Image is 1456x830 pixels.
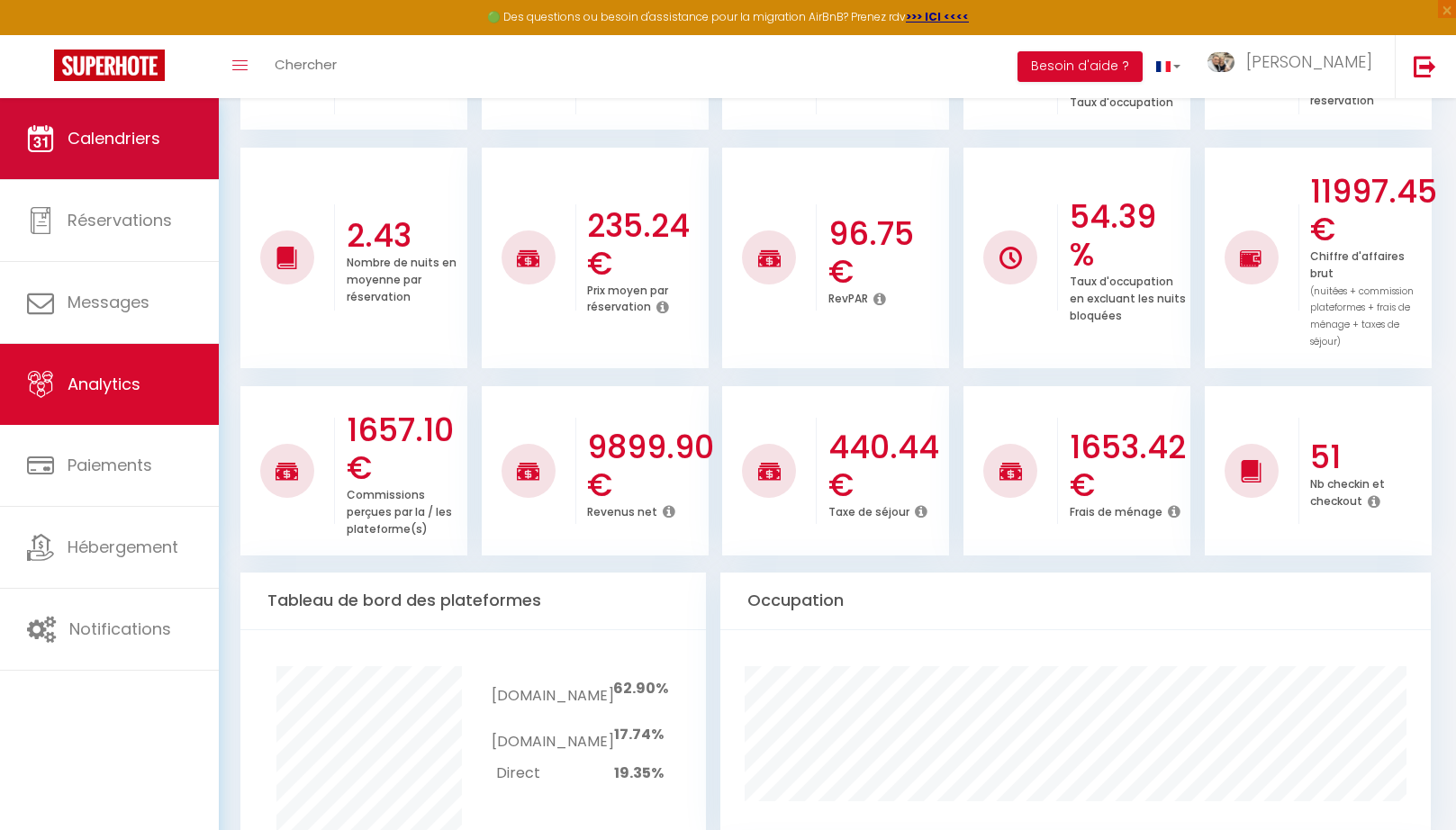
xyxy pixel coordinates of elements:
span: Chercher [275,55,337,74]
h3: 235.24 € [587,207,703,283]
h3: 1657.10 € [347,411,463,487]
span: Hébergement [68,536,178,558]
span: 19.35% [614,762,664,783]
p: Nb checkin et checkout [1310,473,1385,509]
span: [PERSON_NAME] [1246,50,1372,73]
img: NO IMAGE [999,247,1022,269]
p: Commissions perçues par la / les plateforme(s) [347,483,452,537]
h3: 54.39 % [1070,198,1186,274]
td: [DOMAIN_NAME] [492,711,613,757]
p: RevPAR [828,287,868,306]
button: Besoin d'aide ? [1017,51,1143,82]
img: Super Booking [54,50,165,81]
div: Tableau de bord des plateformes [240,573,706,629]
span: Réservations [68,209,172,231]
h3: 11997.45 € [1310,173,1426,248]
a: ... [PERSON_NAME] [1194,35,1395,98]
span: Calendriers [68,127,160,149]
h3: 440.44 € [828,429,945,504]
h3: 1653.42 € [1070,429,1186,504]
span: Messages [68,291,149,313]
span: 62.90% [613,678,668,699]
span: 17.74% [614,724,664,744]
p: Chiffre d'affaires brut [1310,245,1414,348]
p: Taux d'occupation en excluant les nuits bloquées [1070,270,1186,323]
img: logout [1414,55,1436,77]
p: Revenus net [587,501,657,519]
p: Taxe de séjour [828,501,909,519]
span: Analytics [68,373,140,395]
img: NO IMAGE [1240,248,1262,269]
a: Chercher [261,35,350,98]
h3: 96.75 € [828,215,945,291]
h3: 2.43 [347,217,463,255]
p: Nombre de nuits en moyenne par réservation [347,251,457,304]
h3: 51 [1310,438,1426,476]
p: Nombre moyen de voyageurs par réservation [1310,55,1414,108]
h3: 9899.90 € [587,429,703,504]
td: Direct [492,757,613,789]
a: >>> ICI <<<< [906,9,969,24]
p: Prix moyen par réservation [587,279,668,315]
p: Taux d'occupation [1070,91,1173,110]
span: (nuitées + commission plateformes + frais de ménage + taxes de séjour) [1310,284,1414,349]
span: Notifications [69,618,171,640]
span: Paiements [68,454,152,476]
p: Frais de ménage [1070,501,1162,519]
div: Occupation [720,573,1431,629]
td: [DOMAIN_NAME] [492,666,613,712]
img: ... [1207,52,1234,73]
